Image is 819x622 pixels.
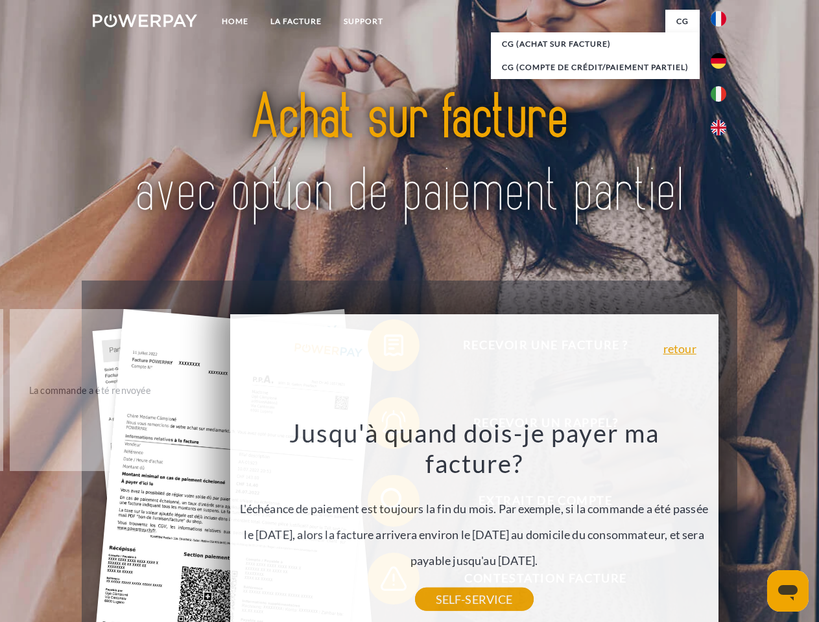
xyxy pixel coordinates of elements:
[93,14,197,27] img: logo-powerpay-white.svg
[711,53,726,69] img: de
[663,343,696,354] a: retour
[237,417,711,479] h3: Jusqu'à quand dois-je payer ma facture?
[491,32,700,56] a: CG (achat sur facture)
[711,11,726,27] img: fr
[491,56,700,79] a: CG (Compte de crédit/paiement partiel)
[415,588,534,611] a: SELF-SERVICE
[259,10,333,33] a: LA FACTURE
[333,10,394,33] a: Support
[711,86,726,102] img: it
[237,417,711,599] div: L'échéance de paiement est toujours la fin du mois. Par exemple, si la commande a été passée le [...
[124,62,695,248] img: title-powerpay_fr.svg
[767,570,809,612] iframe: Bouton de lancement de la fenêtre de messagerie
[18,381,163,398] div: La commande a été renvoyée
[665,10,700,33] a: CG
[711,120,726,135] img: en
[211,10,259,33] a: Home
